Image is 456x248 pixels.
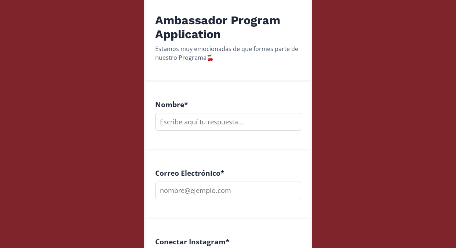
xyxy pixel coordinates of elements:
h2: Ambassador Program Application [155,13,301,41]
h4: Correo Electrónico * [155,169,301,177]
input: nombre@ejemplo.com [155,182,301,199]
div: Estamos muy emocionadas de que formes parte de nuestro Programa🍒 [155,44,301,62]
h4: Nombre * [155,100,301,109]
h4: Conectar Instagram * [155,237,301,246]
input: Escribe aquí tu respuesta... [155,113,301,131]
